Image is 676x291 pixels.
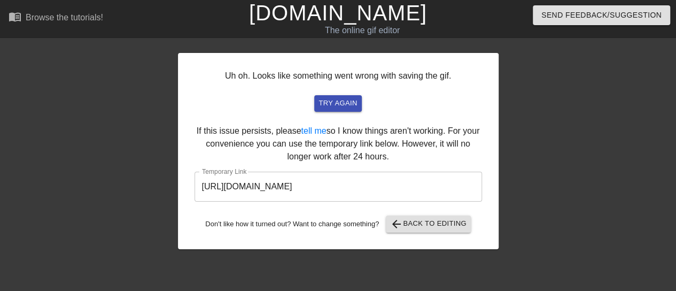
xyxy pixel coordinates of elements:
div: Uh oh. Looks like something went wrong with saving the gif. If this issue persists, please so I k... [178,53,499,249]
button: Send Feedback/Suggestion [533,5,670,25]
button: try again [314,95,361,112]
span: Back to Editing [390,218,467,231]
span: try again [318,97,357,110]
span: menu_book [9,10,21,23]
a: Browse the tutorials! [9,10,103,27]
a: tell me [301,126,326,135]
button: Back to Editing [386,216,471,233]
span: arrow_back [390,218,403,231]
div: Browse the tutorials! [26,13,103,22]
div: The online gif editor [231,24,494,37]
span: Send Feedback/Suggestion [541,9,662,22]
input: bare [195,172,482,202]
a: [DOMAIN_NAME] [249,1,427,25]
div: Don't like how it turned out? Want to change something? [195,216,482,233]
